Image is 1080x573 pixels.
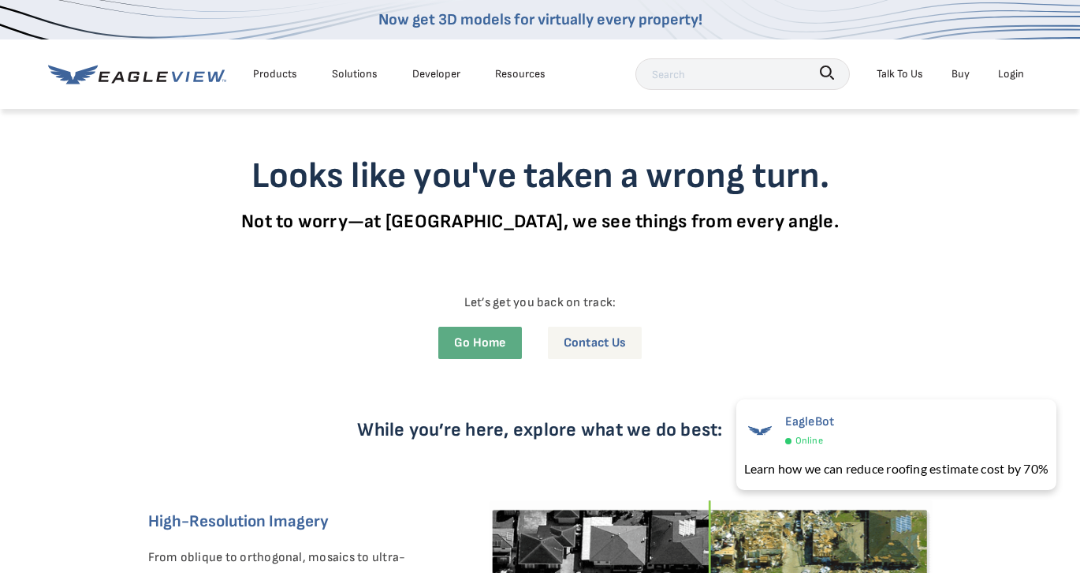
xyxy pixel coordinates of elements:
[952,64,970,84] a: Buy
[253,64,297,84] div: Products
[635,58,850,90] input: Search
[332,64,378,84] div: Solutions
[130,292,950,315] p: Let’s get you back on track:
[118,155,962,198] h3: Looks like you've taken a wrong turn.
[148,508,454,535] h6: High-Resolution Imagery
[877,64,923,84] div: Talk To Us
[795,433,823,450] span: Online
[378,10,702,29] a: Now get 3D models for virtually every property!
[785,414,835,429] span: EagleBot
[438,327,522,359] a: Go Home
[744,414,776,446] img: EagleBot
[495,64,546,84] div: Resources
[412,64,460,84] a: Developer
[998,64,1024,84] div: Login
[118,210,962,233] p: Not to worry—at [GEOGRAPHIC_DATA], we see things from every angle.
[548,327,642,359] a: Contact Us
[744,459,1048,478] div: Learn how we can reduce roofing estimate cost by 70%
[162,418,918,441] p: While you’re here, explore what we do best:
